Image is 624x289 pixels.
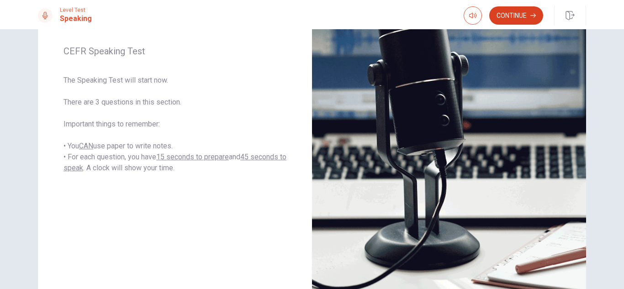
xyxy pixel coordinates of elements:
[79,142,93,150] u: CAN
[489,6,543,25] button: Continue
[60,7,92,13] span: Level Test
[63,46,286,57] span: CEFR Speaking Test
[63,75,286,173] span: The Speaking Test will start now. There are 3 questions in this section. Important things to reme...
[60,13,92,24] h1: Speaking
[156,152,229,161] u: 15 seconds to prepare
